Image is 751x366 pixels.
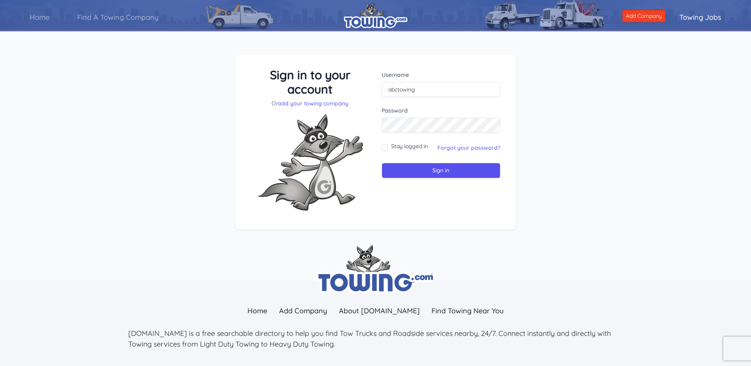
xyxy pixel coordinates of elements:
a: add your towing company [278,100,348,107]
a: Add Company [622,10,665,22]
label: Username [382,71,501,79]
a: Towing Jobs [665,6,735,29]
a: Home [241,302,273,319]
label: Password [382,107,501,114]
label: Stay logged in [391,142,428,150]
p: Or [251,99,370,107]
img: towing [316,245,435,294]
a: Add Company [273,302,333,319]
h3: Sign in to your account [251,68,370,96]
img: logo.png [344,2,407,28]
a: Find A Towing Company [63,6,172,29]
img: Fox-Excited.png [251,107,369,217]
a: About [DOMAIN_NAME] [333,302,426,319]
p: [DOMAIN_NAME] is a free searchable directory to help you find Tow Trucks and Roadside services ne... [128,328,623,349]
a: Find Towing Near You [426,302,510,319]
input: Sign in [382,163,501,178]
a: Forgot your password? [437,144,500,151]
a: Home [16,6,63,29]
